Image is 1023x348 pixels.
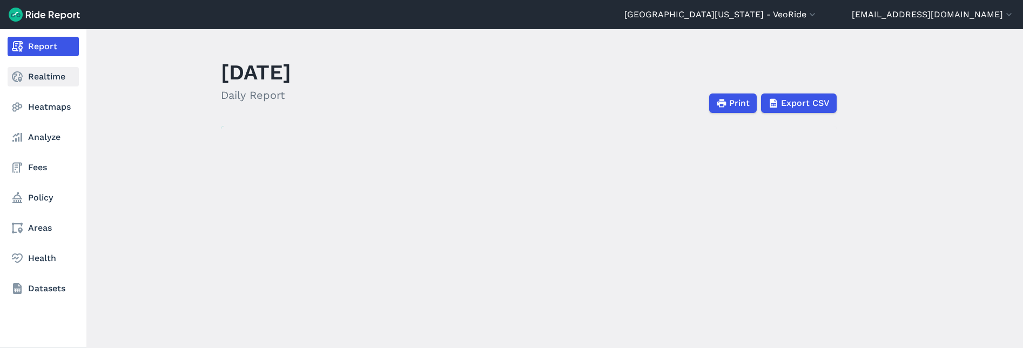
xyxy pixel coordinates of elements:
[729,97,750,110] span: Print
[8,188,79,208] a: Policy
[8,97,79,117] a: Heatmaps
[761,93,837,113] button: Export CSV
[9,8,80,22] img: Ride Report
[8,218,79,238] a: Areas
[221,87,291,103] h2: Daily Report
[8,279,79,298] a: Datasets
[624,8,818,21] button: [GEOGRAPHIC_DATA][US_STATE] - VeoRide
[852,8,1014,21] button: [EMAIL_ADDRESS][DOMAIN_NAME]
[781,97,830,110] span: Export CSV
[8,158,79,177] a: Fees
[8,249,79,268] a: Health
[8,67,79,86] a: Realtime
[221,57,291,87] h1: [DATE]
[8,128,79,147] a: Analyze
[709,93,757,113] button: Print
[8,37,79,56] a: Report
